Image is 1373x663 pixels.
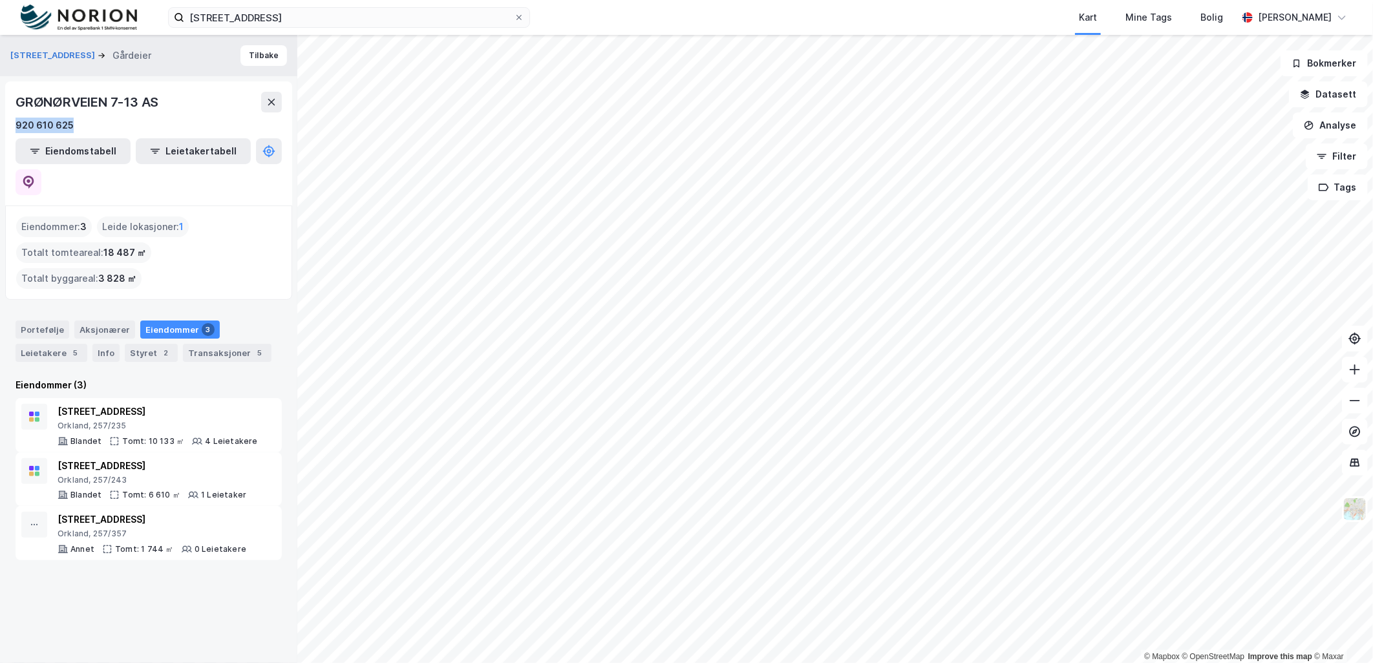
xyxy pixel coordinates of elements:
[1289,81,1368,107] button: Datasett
[183,344,271,362] div: Transaksjoner
[1200,10,1223,25] div: Bolig
[58,475,246,485] div: Orkland, 257/243
[10,49,98,62] button: [STREET_ADDRESS]
[16,118,74,133] div: 920 610 625
[69,346,82,359] div: 5
[16,321,69,339] div: Portefølje
[16,242,151,263] div: Totalt tomteareal :
[58,512,246,527] div: [STREET_ADDRESS]
[74,321,135,339] div: Aksjonærer
[125,344,178,362] div: Styret
[1079,10,1097,25] div: Kart
[58,404,258,419] div: [STREET_ADDRESS]
[1308,174,1368,200] button: Tags
[1248,652,1312,661] a: Improve this map
[1258,10,1332,25] div: [PERSON_NAME]
[115,544,174,554] div: Tomt: 1 744 ㎡
[16,138,131,164] button: Eiendomstabell
[184,8,514,27] input: Søk på adresse, matrikkel, gårdeiere, leietakere eller personer
[160,346,173,359] div: 2
[16,344,87,362] div: Leietakere
[240,45,287,66] button: Tilbake
[112,48,151,63] div: Gårdeier
[1343,497,1367,521] img: Z
[140,321,220,339] div: Eiendommer
[16,377,282,393] div: Eiendommer (3)
[1125,10,1172,25] div: Mine Tags
[122,490,180,500] div: Tomt: 6 610 ㎡
[205,436,257,447] div: 4 Leietakere
[202,323,215,336] div: 3
[1144,652,1180,661] a: Mapbox
[1182,652,1245,661] a: OpenStreetMap
[70,436,101,447] div: Blandet
[103,245,146,260] span: 18 487 ㎡
[253,346,266,359] div: 5
[97,216,189,237] div: Leide lokasjoner :
[16,268,142,289] div: Totalt byggareal :
[58,421,258,431] div: Orkland, 257/235
[1308,601,1373,663] div: Kontrollprogram for chat
[58,529,246,539] div: Orkland, 257/357
[16,216,92,237] div: Eiendommer :
[195,544,246,554] div: 0 Leietakere
[80,219,87,235] span: 3
[1281,50,1368,76] button: Bokmerker
[1306,143,1368,169] button: Filter
[179,219,184,235] span: 1
[201,490,246,500] div: 1 Leietaker
[70,490,101,500] div: Blandet
[92,344,120,362] div: Info
[58,458,246,474] div: [STREET_ADDRESS]
[70,544,94,554] div: Annet
[21,5,137,31] img: norion-logo.80e7a08dc31c2e691866.png
[1293,112,1368,138] button: Analyse
[98,271,136,286] span: 3 828 ㎡
[1308,601,1373,663] iframe: Chat Widget
[16,92,161,112] div: GRØNØRVEIEN 7-13 AS
[122,436,184,447] div: Tomt: 10 133 ㎡
[136,138,251,164] button: Leietakertabell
